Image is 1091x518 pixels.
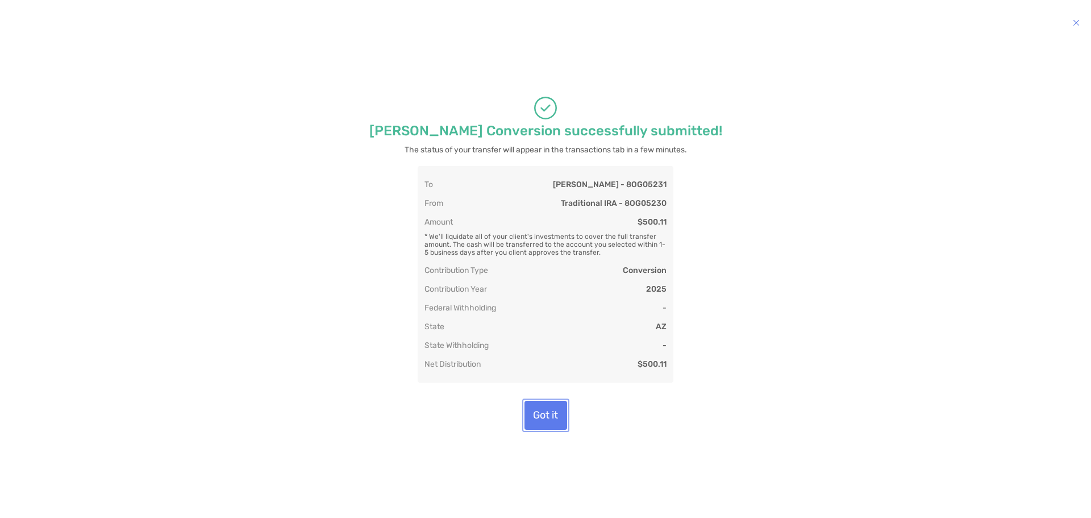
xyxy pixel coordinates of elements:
div: To [424,180,433,189]
div: Contribution Type [424,266,488,275]
div: AZ [656,322,667,331]
div: State [424,322,444,331]
div: Federal Withholding [424,303,496,313]
button: Got it [524,401,567,430]
div: Conversion [623,266,667,275]
div: $500.11 [638,217,667,227]
p: [PERSON_NAME] Conversion successfully submitted! [369,124,722,138]
div: 2025 [646,284,667,294]
div: $500.11 [638,359,667,369]
div: * We'll liquidate all of your client's investments to cover the full transfer amount. The cash wi... [424,227,667,256]
div: Net Distribution [424,359,481,369]
p: The status of your transfer will appear in the transactions tab in a few minutes. [405,143,687,157]
div: Traditional IRA - 8OG05230 [561,198,667,208]
div: - [663,341,667,350]
div: - [663,303,667,313]
div: Contribution Year [424,284,487,294]
div: From [424,198,443,208]
div: [PERSON_NAME] - 8OG05231 [553,180,667,189]
div: Amount [424,217,453,227]
div: State Withholding [424,341,489,350]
